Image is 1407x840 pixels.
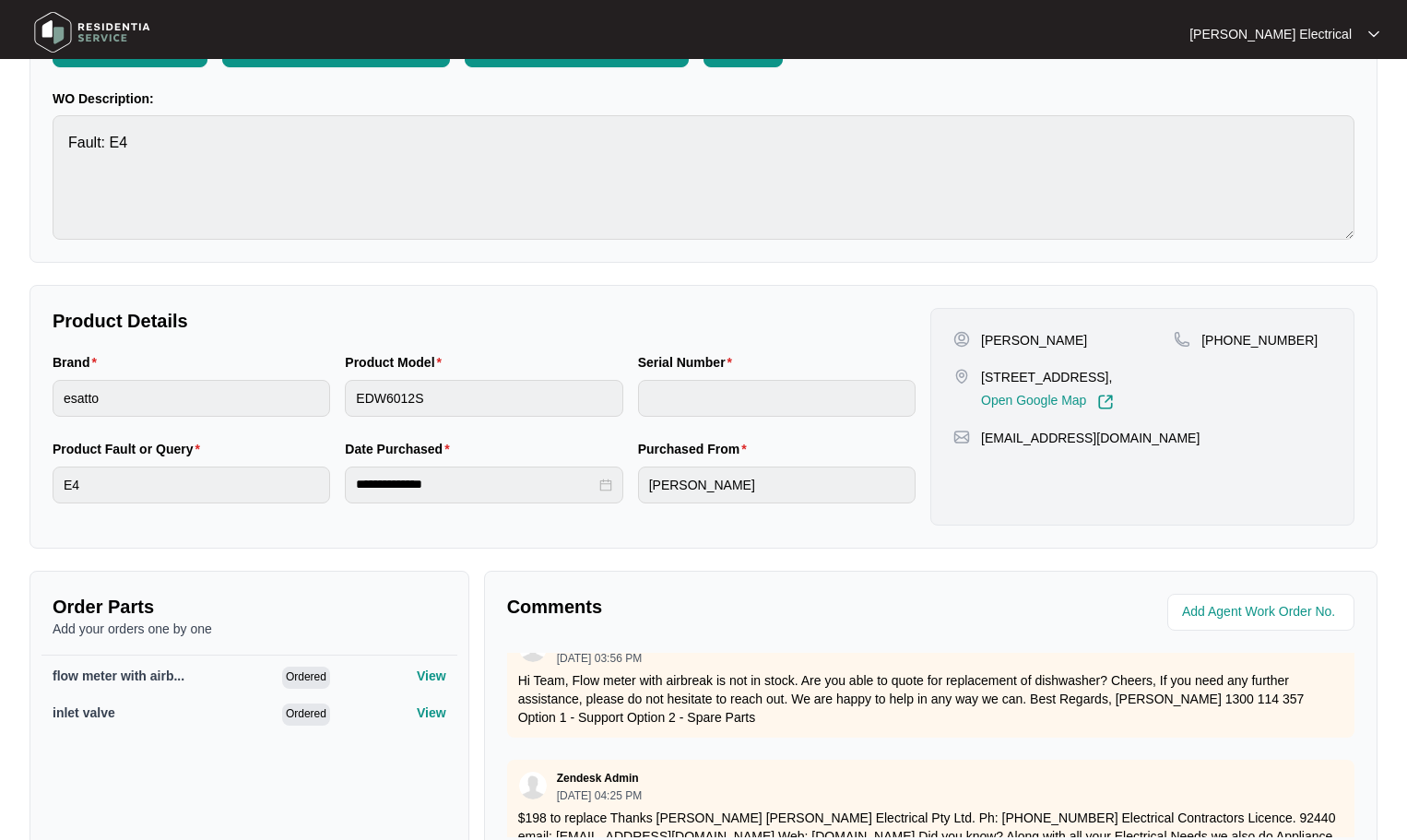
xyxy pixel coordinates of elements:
[638,380,916,417] input: Serial Number
[53,115,1354,240] textarea: Fault: E4
[1368,30,1379,39] img: dropdown arrow
[981,429,1200,447] p: [EMAIL_ADDRESS][DOMAIN_NAME]
[953,368,970,385] img: map-pin
[953,331,970,348] img: user-pin
[953,429,970,445] img: map-pin
[282,667,330,689] span: Ordered
[345,380,622,417] input: Product Model
[417,704,446,722] p: View
[53,380,330,417] input: Brand
[507,594,918,620] p: Comments
[53,308,916,334] p: Product Details
[53,705,115,720] span: inlet valve
[981,331,1087,349] p: [PERSON_NAME]
[53,668,184,683] span: flow meter with airb...
[638,353,739,372] label: Serial Number
[282,704,330,726] span: Ordered
[53,594,446,620] p: Order Parts
[417,667,446,685] p: View
[557,790,642,801] p: [DATE] 04:25 PM
[1189,25,1352,43] p: [PERSON_NAME] Electrical
[638,467,916,503] input: Purchased From
[557,771,639,786] p: Zendesk Admin
[53,467,330,503] input: Product Fault or Query
[981,394,1114,410] a: Open Google Map
[1201,331,1318,349] p: [PHONE_NUMBER]
[53,620,446,638] p: Add your orders one by one
[518,671,1343,727] p: Hi Team, Flow meter with airbreak is not in stock. Are you able to quote for replacement of dishw...
[28,5,157,60] img: residentia service logo
[345,353,449,372] label: Product Model
[345,440,456,458] label: Date Purchased
[53,440,207,458] label: Product Fault or Query
[557,653,642,664] p: [DATE] 03:56 PM
[1174,331,1190,348] img: map-pin
[1182,601,1343,623] input: Add Agent Work Order No.
[638,440,754,458] label: Purchased From
[356,475,595,494] input: Date Purchased
[981,368,1114,386] p: [STREET_ADDRESS],
[1097,394,1114,410] img: Link-External
[53,353,104,372] label: Brand
[519,772,547,799] img: user.svg
[53,89,1354,108] p: WO Description:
